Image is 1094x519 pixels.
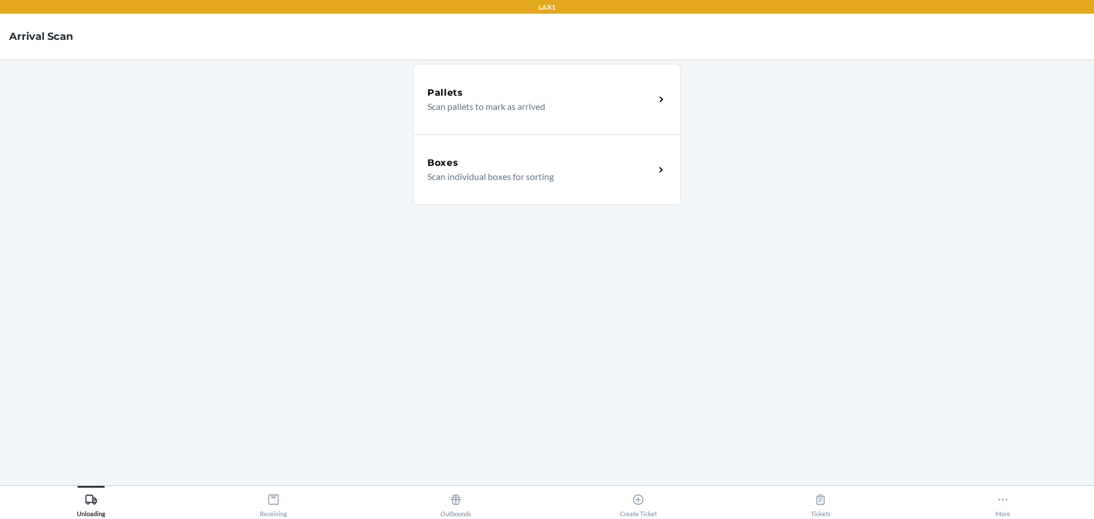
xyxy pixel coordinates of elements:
[427,100,646,113] p: Scan pallets to mark as arrived
[413,134,681,205] a: BoxesScan individual boxes for sorting
[995,489,1010,517] div: More
[538,2,556,13] p: LAX1
[620,489,657,517] div: Create Ticket
[427,170,646,183] p: Scan individual boxes for sorting
[77,489,105,517] div: Unloading
[365,486,547,517] button: Outbounds
[427,156,459,170] h5: Boxes
[9,29,73,44] h4: Arrival Scan
[413,64,681,134] a: PalletsScan pallets to mark as arrived
[182,486,365,517] button: Receiving
[547,486,729,517] button: Create Ticket
[811,489,831,517] div: Tickets
[440,489,471,517] div: Outbounds
[912,486,1094,517] button: More
[427,86,463,100] h5: Pallets
[260,489,287,517] div: Receiving
[729,486,912,517] button: Tickets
